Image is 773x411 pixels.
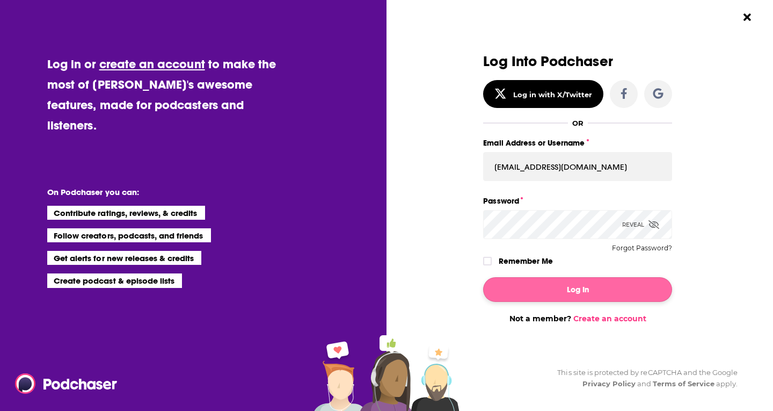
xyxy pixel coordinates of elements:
[483,54,672,69] h3: Log Into Podchaser
[622,210,659,239] div: Reveal
[572,119,584,127] div: OR
[99,56,205,71] a: create an account
[737,7,757,27] button: Close Button
[15,373,110,394] a: Podchaser - Follow, Share and Rate Podcasts
[483,80,603,108] button: Log in with X/Twitter
[47,273,182,287] li: Create podcast & episode lists
[483,314,672,323] div: Not a member?
[47,187,262,197] li: On Podchaser you can:
[483,194,672,208] label: Password
[612,244,672,252] button: Forgot Password?
[513,90,592,99] div: Log in with X/Twitter
[653,379,714,388] a: Terms of Service
[15,373,118,394] img: Podchaser - Follow, Share and Rate Podcasts
[549,367,738,390] div: This site is protected by reCAPTCHA and the Google and apply.
[483,136,672,150] label: Email Address or Username
[573,314,646,323] a: Create an account
[47,228,211,242] li: Follow creators, podcasts, and friends
[47,251,201,265] li: Get alerts for new releases & credits
[483,277,672,302] button: Log In
[483,152,672,181] input: Email Address or Username
[582,379,636,388] a: Privacy Policy
[47,206,205,220] li: Contribute ratings, reviews, & credits
[499,254,553,268] label: Remember Me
